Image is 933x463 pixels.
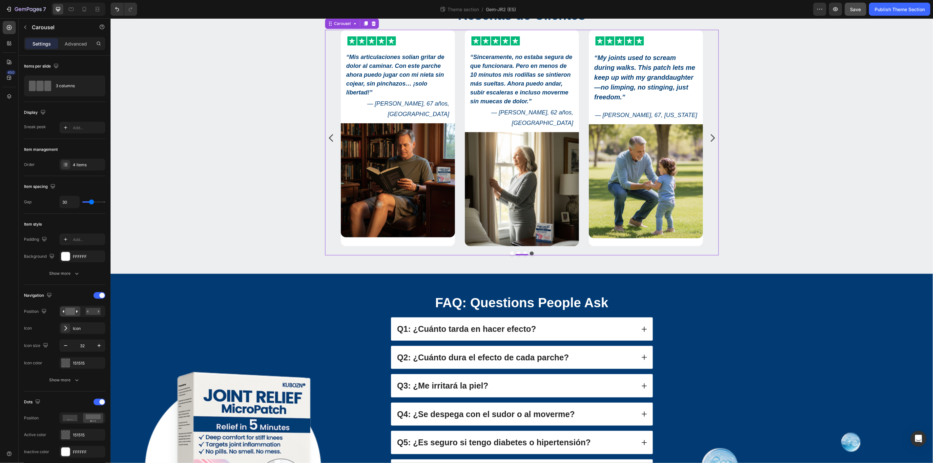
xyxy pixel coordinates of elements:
[419,233,423,237] button: Dot
[287,363,378,372] strong: Q3: ¿Me irritará la piel?
[60,196,79,208] input: Auto
[845,3,866,16] button: Save
[850,7,861,12] span: Save
[482,6,483,13] span: /
[287,419,480,429] strong: Q5: ¿Es seguro si tengo diabetes o hipertensión?
[50,270,80,277] div: Show more
[287,334,459,344] strong: Q2: ¿Cuánto dura el efecto de cada parche?
[24,252,56,261] div: Background
[3,3,49,16] button: 7
[400,233,404,237] button: Dot
[359,88,464,111] div: Rich Text Editor. Editing area: main
[486,6,516,13] span: Gem-JR2 (ES)
[869,3,930,16] button: Publish Theme Section
[446,6,480,13] span: Theme section
[236,35,334,77] strong: “Mis articulaciones solían gritar de dolor al caminar. Con este parche ahora puedo jugar con mi n...
[360,89,463,110] p: — [PERSON_NAME], 62 años, [GEOGRAPHIC_DATA]
[484,36,585,82] strong: My joints used to scream during walks. This patch lets me keep up with my granddaughter—no limpin...
[50,377,80,383] div: Show more
[235,34,339,79] div: Rich Text Editor. Editing area: main
[911,431,926,447] div: Open Intercom Messenger
[6,70,16,75] div: 450
[73,237,104,243] div: Add...
[235,79,339,102] div: Rich Text Editor. Editing area: main
[236,80,339,101] p: — [PERSON_NAME], 67 años, [GEOGRAPHIC_DATA]
[73,432,104,438] div: 151515
[222,2,242,8] div: Carousel
[24,108,47,117] div: Display
[24,449,49,455] div: Inactive color
[484,34,587,84] p: “ ”
[111,18,933,463] iframe: Design area
[111,3,137,16] div: Undo/Redo
[65,40,87,47] p: Advanced
[73,326,104,332] div: Icon
[73,254,104,260] div: FFFFFF
[73,360,104,366] div: 151515
[413,233,417,237] button: Dot
[24,307,48,316] div: Position
[32,40,51,47] p: Settings
[597,114,607,125] button: Carousel Next Arrow
[32,23,88,31] p: Carousel
[484,91,587,102] p: — [PERSON_NAME], 67, [US_STATE]
[24,291,53,300] div: Navigation
[24,147,58,152] div: Item management
[73,449,104,455] div: FFFFFF
[24,341,50,350] div: Icon size
[354,114,468,228] img: gempages_558717266372330314-1de33ea5-8864-4dd2-9fc6-9f2086454de4.jpg
[24,235,48,244] div: Padding
[875,6,925,13] div: Publish Theme Section
[24,374,105,386] button: Show more
[24,360,42,366] div: Icon color
[360,35,462,86] strong: “Sinceramente, no estaba segura de que funcionara. Pero en menos de 10 minutos mis rodillas se si...
[24,199,31,205] div: Gap
[216,114,226,125] button: Carousel Back Arrow
[24,268,105,279] button: Show more
[24,325,32,331] div: Icon
[325,277,498,292] strong: FAQ: Questions People Ask
[43,5,46,13] p: 7
[73,162,104,168] div: 4 items
[24,432,46,438] div: Active color
[24,162,35,168] div: Order
[24,398,42,407] div: Dots
[359,34,464,88] div: Rich Text Editor. Editing area: main
[24,221,42,227] div: Item style
[56,78,96,93] div: 3 columns
[24,415,39,421] div: Position
[24,62,60,71] div: Items per slide
[478,106,592,220] img: gempages_558717266372330314-2a5b39fc-9306-4c02-b985-a2270c99ffcd.jpg
[287,391,465,400] strong: Q4: ¿Se despega con el sudor o al moverme?
[287,306,426,315] strong: Q1: ¿Cuánto tarda en hacer efecto?
[24,182,57,191] div: Item spacing
[230,105,344,219] img: gempages_558717266372330314-55f17576-949d-40ce-ac57-192dfdb48ee7.jpg
[406,233,410,237] button: Dot
[73,125,104,131] div: Add...
[24,124,46,130] div: Sneak peek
